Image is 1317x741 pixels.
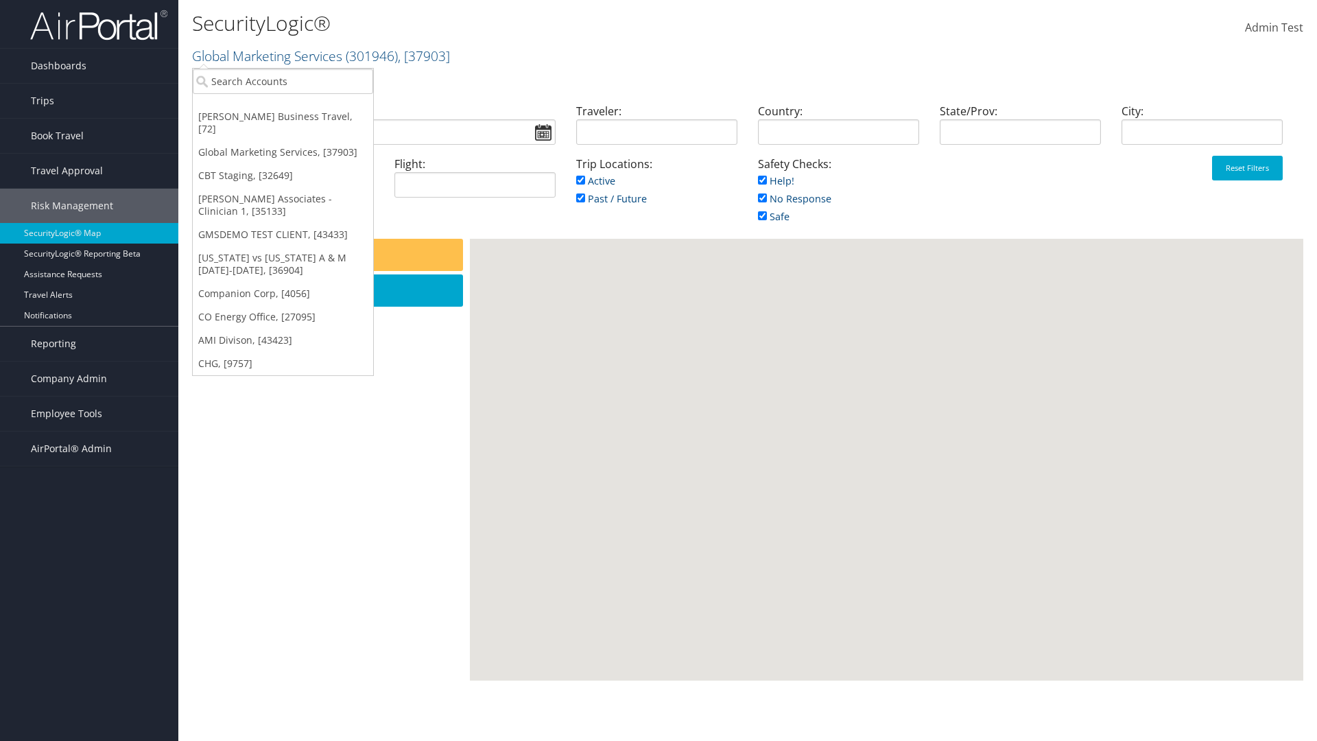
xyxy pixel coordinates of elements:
[566,156,748,221] div: Trip Locations:
[192,9,933,38] h1: SecurityLogic®
[192,47,450,65] a: Global Marketing Services
[384,156,566,209] div: Flight:
[758,192,831,205] a: No Response
[576,174,615,187] a: Active
[31,119,84,153] span: Book Travel
[758,210,790,223] a: Safe
[193,305,373,329] a: CO Energy Office, [27095]
[398,47,450,65] span: , [ 37903 ]
[192,72,933,90] p: Filter:
[193,329,373,352] a: AMI Divison, [43423]
[566,103,748,156] div: Traveler:
[1212,156,1283,180] button: Reset Filters
[31,154,103,188] span: Travel Approval
[31,84,54,118] span: Trips
[193,246,373,282] a: [US_STATE] vs [US_STATE] A & M [DATE]-[DATE], [36904]
[31,397,102,431] span: Employee Tools
[748,103,929,156] div: Country:
[31,432,112,466] span: AirPortal® Admin
[1111,103,1293,156] div: City:
[576,192,647,205] a: Past / Future
[193,105,373,141] a: [PERSON_NAME] Business Travel, [72]
[1245,20,1303,35] span: Admin Test
[202,103,566,156] div: Travel Date Range:
[31,362,107,396] span: Company Admin
[346,47,398,65] span: ( 301946 )
[193,141,373,164] a: Global Marketing Services, [37903]
[193,187,373,223] a: [PERSON_NAME] Associates - Clinician 1, [35133]
[929,103,1111,156] div: State/Prov:
[193,69,373,94] input: Search Accounts
[193,282,373,305] a: Companion Corp, [4056]
[193,164,373,187] a: CBT Staging, [32649]
[748,156,929,239] div: Safety Checks:
[31,49,86,83] span: Dashboards
[193,223,373,246] a: GMSDEMO TEST CLIENT, [43433]
[30,9,167,41] img: airportal-logo.png
[758,174,794,187] a: Help!
[193,352,373,375] a: CHG, [9757]
[31,327,76,361] span: Reporting
[31,189,113,223] span: Risk Management
[1245,7,1303,49] a: Admin Test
